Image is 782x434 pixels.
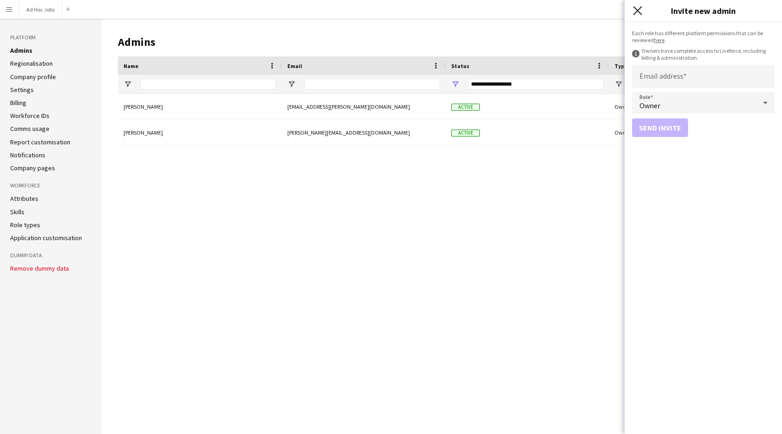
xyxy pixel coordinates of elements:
a: Admins [10,46,32,55]
button: Open Filter Menu [451,80,459,88]
h3: Dummy Data [10,251,92,260]
button: Open Filter Menu [287,80,296,88]
a: Company pages [10,164,55,172]
span: Owner [639,101,660,110]
a: here [654,37,664,43]
div: [PERSON_NAME] [118,94,282,119]
a: Company profile [10,73,56,81]
span: Name [124,62,138,69]
span: Active [451,104,480,111]
a: Workforce IDs [10,112,50,120]
a: Comms usage [10,124,50,133]
div: Each role has different platform permissions that can be reviewed . [632,30,775,43]
h3: Platform [10,33,92,42]
button: Remove dummy data [10,265,69,272]
h1: Admins [118,35,696,49]
div: [PERSON_NAME][EMAIL_ADDRESS][DOMAIN_NAME] [282,120,446,145]
div: Owner [609,120,773,145]
a: Application customisation [10,234,82,242]
input: Name Filter Input [140,79,276,90]
h3: Invite new admin [625,5,782,17]
div: [PERSON_NAME] [118,120,282,145]
div: [EMAIL_ADDRESS][PERSON_NAME][DOMAIN_NAME] [282,94,446,119]
a: Notifications [10,151,45,159]
a: Attributes [10,194,38,203]
div: Owners have complete access to Liveforce, including billing & administration. [632,47,775,61]
button: Ad Hoc Jobs [19,0,62,19]
h3: Workforce [10,181,92,190]
div: Owner [609,94,773,119]
span: Active [451,130,480,136]
button: Open Filter Menu [614,80,623,88]
a: Settings [10,86,34,94]
input: Email Filter Input [304,79,440,90]
button: Open Filter Menu [124,80,132,88]
a: Report customisation [10,138,70,146]
a: Skills [10,208,25,216]
span: Type [614,62,627,69]
a: Role types [10,221,40,229]
a: Regionalisation [10,59,53,68]
span: Status [451,62,469,69]
span: Email [287,62,302,69]
a: Billing [10,99,26,107]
